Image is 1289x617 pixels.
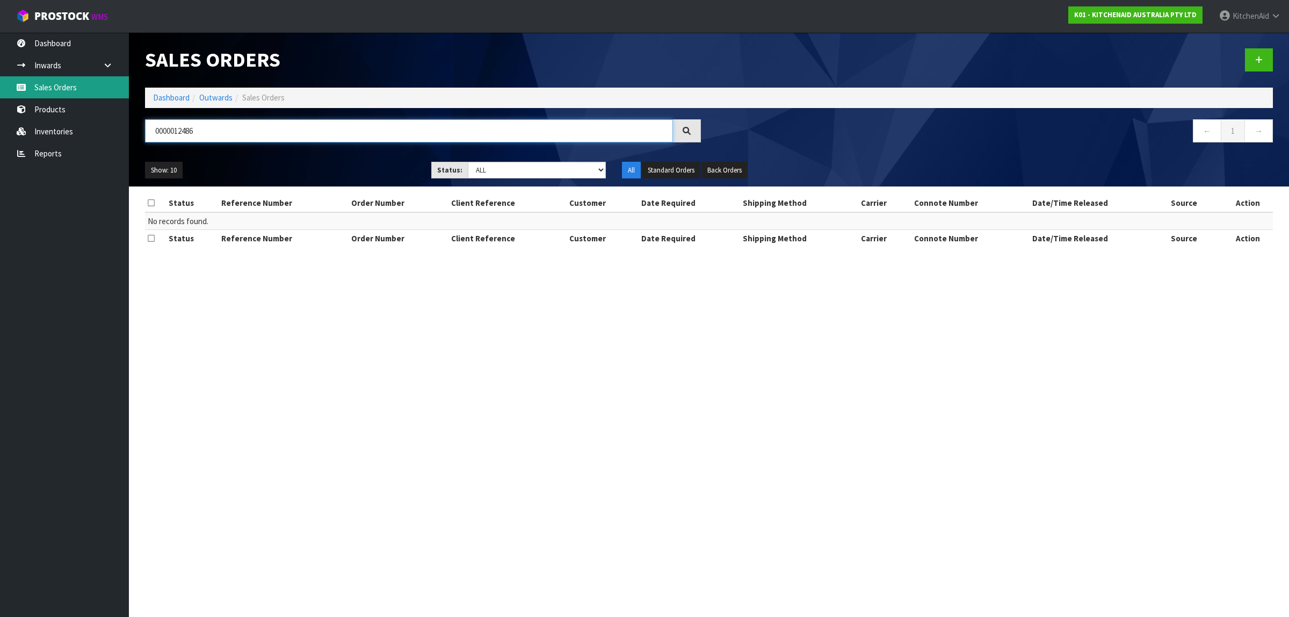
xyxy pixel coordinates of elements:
button: Show: 10 [145,162,183,179]
th: Date/Time Released [1030,230,1168,247]
a: Dashboard [153,92,190,103]
th: Source [1168,195,1222,212]
button: Standard Orders [642,162,700,179]
input: Search sales orders [145,119,673,142]
th: Shipping Method [740,230,858,247]
span: Sales Orders [242,92,285,103]
button: All [622,162,641,179]
th: Shipping Method [740,195,858,212]
th: Connote Number [911,195,1030,212]
a: Outwards [199,92,233,103]
strong: K01 - KITCHENAID AUSTRALIA PTY LTD [1074,10,1197,19]
th: Status [166,195,218,212]
span: KitchenAid [1233,11,1269,21]
th: Client Reference [448,230,567,247]
th: Customer [567,230,638,247]
nav: Page navigation [717,119,1273,146]
th: Customer [567,195,638,212]
th: Reference Number [219,195,349,212]
td: No records found. [145,212,1273,230]
a: ← [1193,119,1221,142]
th: Date Required [639,195,741,212]
a: → [1244,119,1273,142]
h1: Sales Orders [145,48,701,71]
button: Back Orders [701,162,748,179]
a: 1 [1221,119,1245,142]
strong: Status: [437,166,462,175]
th: Status [166,230,218,247]
img: cube-alt.png [16,9,30,23]
th: Action [1222,195,1273,212]
th: Order Number [349,230,448,247]
th: Carrier [858,230,911,247]
span: ProStock [34,9,89,23]
small: WMS [91,12,108,22]
th: Date/Time Released [1030,195,1168,212]
th: Date Required [639,230,741,247]
th: Source [1168,230,1222,247]
th: Client Reference [448,195,567,212]
th: Order Number [349,195,448,212]
th: Reference Number [219,230,349,247]
th: Action [1222,230,1273,247]
th: Connote Number [911,230,1030,247]
th: Carrier [858,195,911,212]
